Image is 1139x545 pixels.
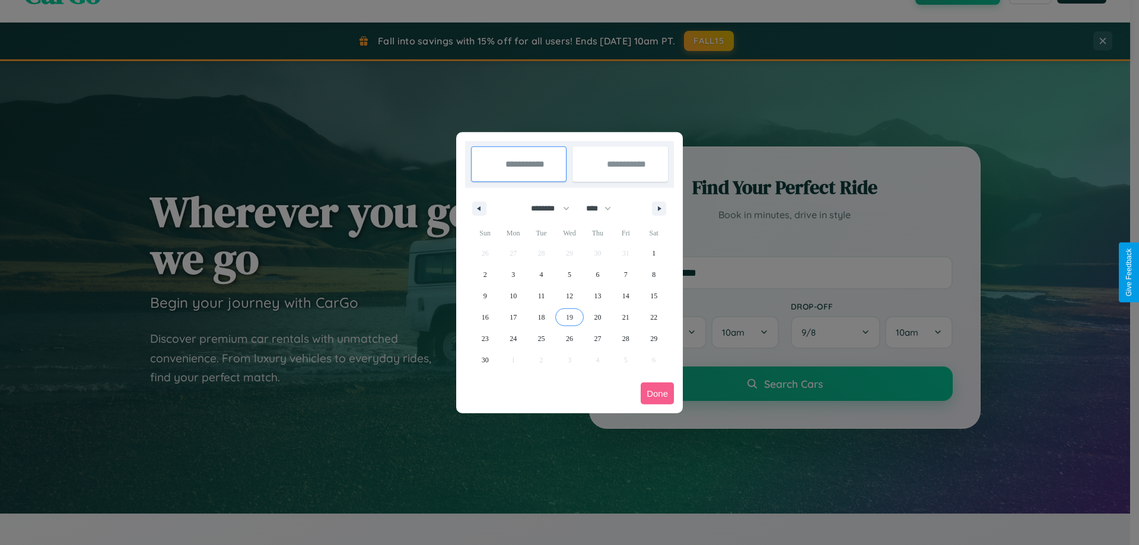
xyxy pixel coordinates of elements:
button: 29 [640,328,668,349]
span: 1 [652,243,656,264]
span: Tue [527,224,555,243]
span: Thu [584,224,612,243]
button: 3 [499,264,527,285]
span: 13 [594,285,601,307]
span: 18 [538,307,545,328]
span: 17 [510,307,517,328]
button: 4 [527,264,555,285]
button: 23 [471,328,499,349]
button: 7 [612,264,640,285]
button: Done [641,383,674,404]
span: 5 [568,264,571,285]
span: 9 [483,285,487,307]
span: 28 [622,328,629,349]
span: 30 [482,349,489,371]
span: Sat [640,224,668,243]
div: Give Feedback [1125,248,1133,297]
button: 30 [471,349,499,371]
button: 5 [555,264,583,285]
span: Sun [471,224,499,243]
span: 10 [510,285,517,307]
span: 27 [594,328,601,349]
button: 18 [527,307,555,328]
button: 8 [640,264,668,285]
button: 22 [640,307,668,328]
span: 11 [538,285,545,307]
span: 12 [566,285,573,307]
span: 26 [566,328,573,349]
button: 15 [640,285,668,307]
button: 28 [612,328,640,349]
button: 14 [612,285,640,307]
button: 12 [555,285,583,307]
button: 1 [640,243,668,264]
button: 19 [555,307,583,328]
span: 16 [482,307,489,328]
button: 17 [499,307,527,328]
button: 10 [499,285,527,307]
span: 3 [511,264,515,285]
span: 2 [483,264,487,285]
button: 9 [471,285,499,307]
button: 24 [499,328,527,349]
span: 25 [538,328,545,349]
span: Fri [612,224,640,243]
span: 7 [624,264,628,285]
span: 23 [482,328,489,349]
button: 25 [527,328,555,349]
button: 26 [555,328,583,349]
span: 6 [596,264,599,285]
span: 8 [652,264,656,285]
span: 15 [650,285,657,307]
span: 24 [510,328,517,349]
span: 14 [622,285,629,307]
span: 22 [650,307,657,328]
span: Mon [499,224,527,243]
button: 20 [584,307,612,328]
span: 19 [566,307,573,328]
span: 4 [540,264,543,285]
button: 21 [612,307,640,328]
span: 21 [622,307,629,328]
button: 13 [584,285,612,307]
button: 11 [527,285,555,307]
span: 29 [650,328,657,349]
button: 16 [471,307,499,328]
button: 27 [584,328,612,349]
span: Wed [555,224,583,243]
span: 20 [594,307,601,328]
button: 6 [584,264,612,285]
button: 2 [471,264,499,285]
